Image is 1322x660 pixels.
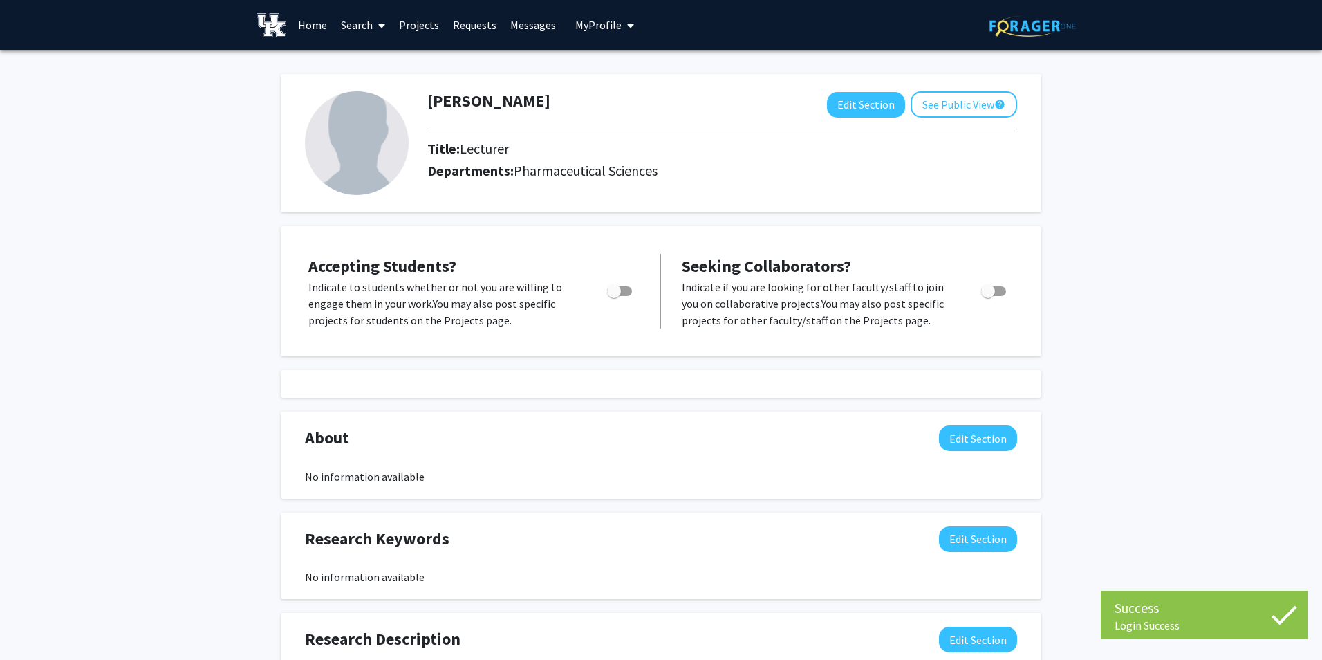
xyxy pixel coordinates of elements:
h2: Title: [427,140,509,157]
a: Requests [446,1,503,49]
h2: Departments: [417,163,1027,179]
button: Edit About [939,425,1017,451]
span: My Profile [575,18,622,32]
span: Research Keywords [305,526,449,551]
img: ForagerOne Logo [989,15,1076,37]
span: Seeking Collaborators? [682,255,851,277]
img: Profile Picture [305,91,409,195]
span: About [305,425,349,450]
div: No information available [305,569,1017,585]
p: Indicate if you are looking for other faculty/staff to join you on collaborative projects. You ma... [682,279,955,329]
span: Research Description [305,627,460,652]
span: Pharmaceutical Sciences [514,162,658,179]
a: Messages [503,1,563,49]
div: No information available [305,468,1017,485]
div: Toggle [976,279,1014,300]
mat-icon: help [994,96,1005,113]
div: Toggle [602,279,640,300]
a: Search [334,1,392,49]
div: Success [1115,598,1294,618]
p: Indicate to students whether or not you are willing to engage them in your work. You may also pos... [308,279,581,329]
button: Edit Research Keywords [939,526,1017,552]
button: Edit Research Description [939,627,1017,652]
button: See Public View [911,91,1017,118]
span: Accepting Students? [308,255,456,277]
a: Projects [392,1,446,49]
a: Home [291,1,334,49]
button: Edit Section [827,92,905,118]
span: Lecturer [460,140,509,157]
div: Login Success [1115,618,1294,632]
h1: [PERSON_NAME] [427,91,550,111]
img: University of Kentucky Logo [257,13,286,37]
